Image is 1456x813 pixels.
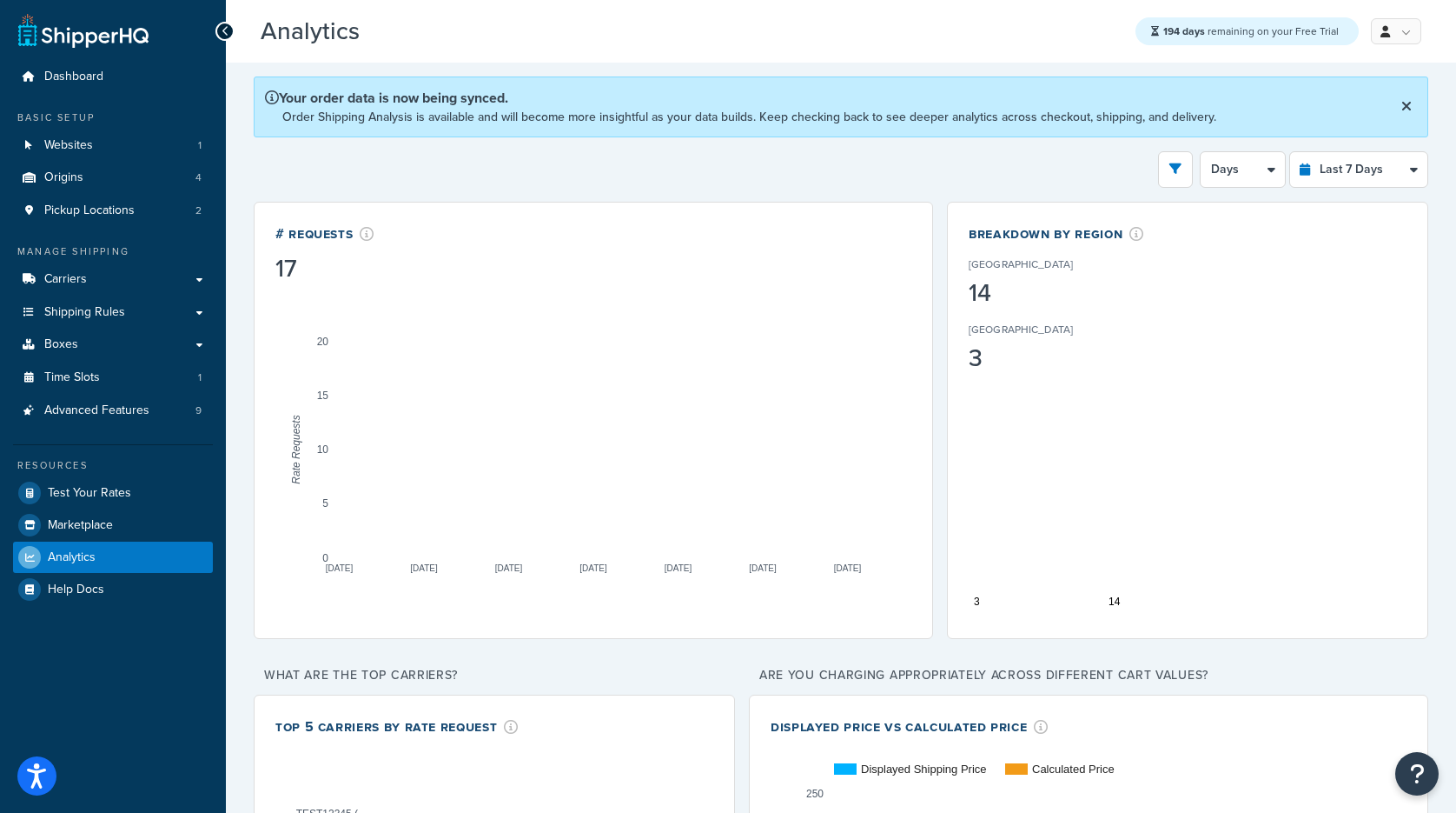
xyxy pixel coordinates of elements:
span: Boxes [44,337,78,352]
p: [GEOGRAPHIC_DATA] [969,322,1073,337]
text: [DATE] [410,563,438,573]
text: 15 [317,390,329,402]
a: Boxes [13,329,213,361]
div: Displayed Price vs Calculated Price [771,716,1049,736]
a: Time Slots1 [13,362,213,394]
p: Are you charging appropriately across different cart values? [749,663,1428,688]
text: 14 [1109,596,1121,608]
text: [DATE] [326,563,354,573]
div: Breakdown by Region [969,223,1144,243]
a: Test Your Rates [13,477,213,509]
div: 14 [969,281,1127,305]
span: 1 [198,138,202,153]
div: Manage Shipping [13,244,213,259]
strong: 194 days [1163,23,1205,39]
span: Websites [44,138,93,153]
text: [DATE] [579,563,607,573]
a: Pickup Locations2 [13,195,213,227]
text: Displayed Shipping Price [861,763,987,776]
a: Advanced Features9 [13,395,213,427]
a: Help Docs [13,574,213,605]
a: Analytics [13,542,213,573]
span: Analytics [48,550,96,565]
span: Pickup Locations [44,203,135,218]
span: Shipping Rules [44,305,125,320]
span: Carriers [44,272,87,287]
a: Marketplace [13,510,213,541]
text: 20 [317,336,329,348]
div: Basic Setup [13,110,213,125]
span: 4 [195,170,202,185]
span: remaining on your Free Trial [1163,23,1339,39]
a: Websites1 [13,130,213,162]
p: Your order data is now being synced. [265,88,1216,108]
text: [DATE] [495,563,523,573]
text: 0 [322,552,328,564]
svg: A chart. [969,287,1406,617]
span: Help Docs [48,583,104,597]
a: Shipping Rules [13,297,213,329]
text: 250 [806,788,824,800]
text: Calculated Price [1032,763,1115,776]
div: Resources [13,458,213,473]
a: Dashboard [13,61,213,93]
span: Time Slots [44,370,100,385]
h3: Analytics [261,18,1118,45]
text: Rate Requests [290,415,302,483]
button: Open Resource Center [1395,752,1439,796]
span: 9 [195,403,202,418]
span: Test Your Rates [48,486,131,501]
span: Dashboard [44,70,103,84]
li: Time Slots [13,362,213,394]
p: [GEOGRAPHIC_DATA] [969,257,1073,272]
p: Order Shipping Analysis is available and will become more insightful as your data builds. Keep ch... [282,108,1216,126]
a: Carriers [13,263,213,296]
svg: A chart. [275,284,911,615]
span: 1 [198,370,202,385]
span: 2 [195,203,202,218]
li: Pickup Locations [13,195,213,227]
div: # Requests [275,223,374,243]
a: Origins4 [13,162,213,194]
li: Origins [13,162,213,194]
text: 10 [317,443,329,456]
text: [DATE] [749,563,777,573]
span: Advanced Features [44,403,149,418]
text: [DATE] [665,563,692,573]
div: 3 [969,346,1127,370]
text: 5 [322,497,328,510]
li: Websites [13,130,213,162]
text: [DATE] [834,563,862,573]
div: Top 5 Carriers by Rate Request [275,716,519,736]
span: Marketplace [48,518,113,533]
p: What are the top carriers? [254,663,735,688]
span: Beta [364,24,423,44]
div: 17 [275,257,374,281]
button: open filter drawer [1158,151,1193,188]
span: Origins [44,170,83,185]
li: Advanced Features [13,395,213,427]
text: 3 [974,596,980,608]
